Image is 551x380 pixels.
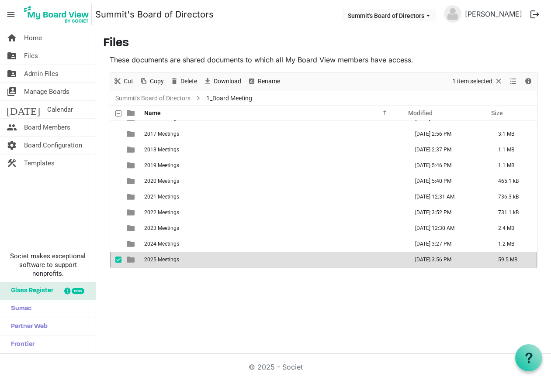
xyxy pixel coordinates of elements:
td: 1.2 MB is template cell column header Size [489,236,537,252]
a: My Board View Logo [21,3,95,25]
span: settings [7,137,17,154]
button: Copy [138,76,166,87]
p: These documents are shared documents to which all My Board View members have access. [110,55,537,65]
td: 2024 Meetings is template cell column header Name [142,236,406,252]
button: Summit's Board of Directors dropdownbutton [342,9,436,21]
h3: Files [103,36,544,51]
span: Societ makes exceptional software to support nonprofits. [4,252,92,278]
td: 465.1 kB is template cell column header Size [489,173,537,189]
span: Name [144,110,161,116]
span: 2018 Meetings [144,147,179,153]
td: 59.5 MB is template cell column header Size [489,252,537,267]
div: Rename [244,72,283,91]
td: May 26, 2025 5:46 PM column header Modified [406,157,489,173]
span: Templates [24,154,55,172]
div: Cut [110,72,136,91]
td: is template cell column header type [121,157,142,173]
td: is template cell column header type [121,189,142,205]
span: Calendar [47,101,73,118]
span: Modified [408,110,433,116]
button: Selection [451,76,505,87]
span: Sumac [7,300,31,318]
td: 731.1 kB is template cell column header Size [489,205,537,220]
td: July 11, 2025 3:56 PM column header Modified [406,252,489,267]
span: Copy [149,76,165,87]
div: new [72,288,84,294]
td: 1.1 MB is template cell column header Size [489,157,537,173]
span: Rename [257,76,281,87]
td: checkbox [110,126,121,142]
span: 2017 Meetings [144,131,179,137]
td: 2020 Meetings is template cell column header Name [142,173,406,189]
button: logout [526,5,544,24]
span: construction [7,154,17,172]
span: Home [24,29,42,47]
td: 2017 Meetings is template cell column header Name [142,126,406,142]
span: 2020 Meetings [144,178,179,184]
span: Files [24,47,38,65]
span: 2019 Meetings [144,162,179,168]
td: is template cell column header type [121,205,142,220]
span: Admin Files [24,65,59,82]
td: 2023 Meetings is template cell column header Name [142,220,406,236]
td: June 03, 2025 2:56 PM column header Modified [406,126,489,142]
span: people [7,119,17,136]
td: May 27, 2025 12:30 AM column header Modified [406,220,489,236]
td: is template cell column header type [121,252,142,267]
img: My Board View Logo [21,3,92,25]
span: Cut [123,76,134,87]
div: Copy [136,72,167,91]
span: Size [491,110,503,116]
td: 2021 Meetings is template cell column header Name [142,189,406,205]
div: Clear selection [449,72,506,91]
span: folder_shared [7,47,17,65]
td: May 20, 2025 3:52 PM column header Modified [406,205,489,220]
span: 2016 Meetings [144,115,179,121]
span: Download [213,76,242,87]
td: checkbox [110,189,121,205]
td: 2018 Meetings is template cell column header Name [142,142,406,157]
span: Partner Web [7,318,48,335]
td: checkbox [110,252,121,267]
td: 1.1 MB is template cell column header Size [489,142,537,157]
td: 2.4 MB is template cell column header Size [489,220,537,236]
span: 2023 Meetings [144,225,179,231]
span: 2025 Meetings [144,257,179,263]
td: is template cell column header type [121,126,142,142]
td: is template cell column header type [121,173,142,189]
span: Manage Boards [24,83,69,100]
span: 2024 Meetings [144,241,179,247]
button: Details [523,76,534,87]
td: 2019 Meetings is template cell column header Name [142,157,406,173]
td: checkbox [110,220,121,236]
td: 3.1 MB is template cell column header Size [489,126,537,142]
td: 736.3 kB is template cell column header Size [489,189,537,205]
button: Cut [112,76,135,87]
td: checkbox [110,142,121,157]
span: 1 item selected [451,76,493,87]
button: Delete [169,76,199,87]
span: 2022 Meetings [144,209,179,216]
div: Delete [167,72,200,91]
a: [PERSON_NAME] [461,5,526,23]
div: Download [200,72,244,91]
img: no-profile-picture.svg [444,5,461,23]
td: is template cell column header type [121,236,142,252]
span: Board Configuration [24,137,82,154]
span: switch_account [7,83,17,100]
button: View dropdownbutton [508,76,518,87]
span: folder_shared [7,65,17,82]
td: 2025 Meetings is template cell column header Name [142,252,406,267]
td: checkbox [110,205,121,220]
span: Delete [180,76,198,87]
button: Rename [246,76,282,87]
a: Summit's Board of Directors [95,6,214,23]
td: checkbox [110,236,121,252]
td: 2022 Meetings is template cell column header Name [142,205,406,220]
span: 2021 Meetings [144,194,179,200]
span: Glass Register [7,282,53,300]
td: checkbox [110,173,121,189]
td: is template cell column header type [121,220,142,236]
a: © 2025 - Societ [249,363,303,371]
span: home [7,29,17,47]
